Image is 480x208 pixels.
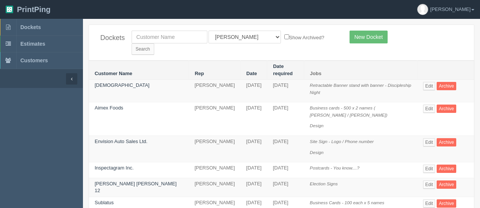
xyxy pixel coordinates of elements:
a: Date [246,71,257,76]
a: [PERSON_NAME] [PERSON_NAME] 12 [95,181,176,194]
a: Aimex Foods [95,105,123,111]
a: Archive [437,199,456,208]
a: Inspectagram Inc. [95,165,133,171]
td: [PERSON_NAME] [189,80,241,102]
i: Business Cards - 100 each x 5 names [310,200,385,205]
a: Envision Auto Sales Ltd. [95,139,147,144]
span: Customers [20,57,48,63]
td: [DATE] [267,178,304,197]
a: Edit [423,82,436,90]
i: Design [310,150,324,155]
td: [PERSON_NAME] [189,162,241,178]
a: Archive [437,105,456,113]
span: Estimates [20,41,45,47]
td: [DATE] [241,162,267,178]
td: [DATE] [267,136,304,162]
td: [DATE] [267,80,304,102]
a: Archive [437,138,456,146]
td: [DATE] [241,178,267,197]
input: Customer Name [132,31,207,43]
a: Rep [195,71,204,76]
i: Design [310,123,324,128]
i: Business cards - 500 x 2 names ( [PERSON_NAME] / [PERSON_NAME]) [310,105,388,117]
a: [DEMOGRAPHIC_DATA] [95,82,149,88]
a: Archive [437,82,456,90]
img: logo-3e63b451c926e2ac314895c53de4908e5d424f24456219fb08d385ab2e579770.png [6,6,13,13]
td: [PERSON_NAME] [189,136,241,162]
td: [DATE] [241,80,267,102]
i: Election Signs [310,181,338,186]
i: Site Sign - Logo / Phone number [310,139,374,144]
input: Show Archived? [284,34,289,39]
td: [DATE] [241,136,267,162]
label: Show Archived? [284,33,324,42]
a: Archive [437,165,456,173]
a: Edit [423,138,436,146]
a: Edit [423,165,436,173]
span: Dockets [20,24,41,30]
td: [DATE] [267,102,304,136]
a: Edit [423,199,436,208]
td: [PERSON_NAME] [189,102,241,136]
a: Archive [437,180,456,189]
th: Jobs [304,61,417,80]
a: Customer Name [95,71,132,76]
a: New Docket [350,31,388,43]
td: [DATE] [241,102,267,136]
i: Postcards - You know....? [310,165,360,170]
img: avatar_default-7531ab5dedf162e01f1e0bb0964e6a185e93c5c22dfe317fb01d7f8cd2b1632c.jpg [417,4,428,15]
a: Edit [423,180,436,189]
a: Sublatus [95,200,114,205]
i: Retractable Banner stand with banner - Discipleship Night [310,83,411,95]
a: Edit [423,105,436,113]
input: Search [132,43,154,55]
td: [DATE] [267,162,304,178]
h4: Dockets [100,34,120,42]
td: [PERSON_NAME] [189,178,241,197]
a: Date required [273,63,293,76]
